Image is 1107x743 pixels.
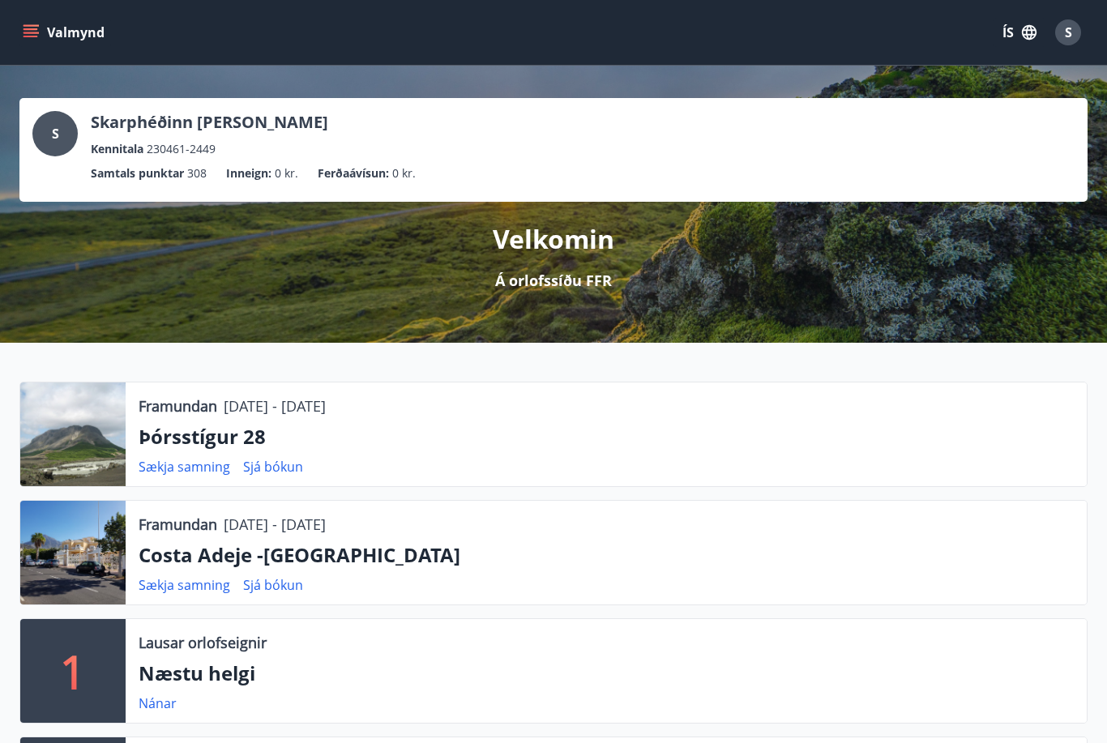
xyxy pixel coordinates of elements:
[19,18,111,47] button: menu
[60,640,86,702] p: 1
[139,632,267,653] p: Lausar orlofseignir
[139,514,217,535] p: Framundan
[91,164,184,182] p: Samtals punktar
[392,164,416,182] span: 0 kr.
[243,576,303,594] a: Sjá bókun
[1065,23,1072,41] span: S
[139,660,1074,687] p: Næstu helgi
[91,140,143,158] p: Kennitala
[139,576,230,594] a: Sækja samning
[243,458,303,476] a: Sjá bókun
[493,221,614,257] p: Velkomin
[275,164,298,182] span: 0 kr.
[224,395,326,416] p: [DATE] - [DATE]
[187,164,207,182] span: 308
[91,111,328,134] p: Skarphéðinn [PERSON_NAME]
[318,164,389,182] p: Ferðaávísun :
[139,541,1074,569] p: Costa Adeje -[GEOGRAPHIC_DATA]
[994,18,1045,47] button: ÍS
[226,164,271,182] p: Inneign :
[139,395,217,416] p: Framundan
[495,270,612,291] p: Á orlofssíðu FFR
[224,514,326,535] p: [DATE] - [DATE]
[1049,13,1088,52] button: S
[52,125,59,143] span: S
[139,423,1074,450] p: Þórsstígur 28
[147,140,216,158] span: 230461-2449
[139,458,230,476] a: Sækja samning
[139,694,177,712] a: Nánar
